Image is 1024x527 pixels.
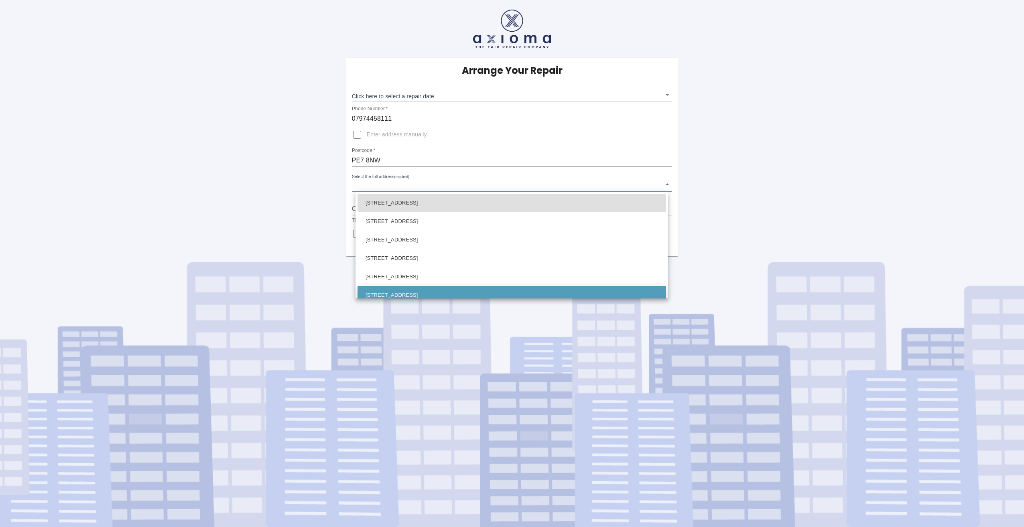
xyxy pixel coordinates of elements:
li: [STREET_ADDRESS] [358,212,666,231]
li: [STREET_ADDRESS] [358,286,666,304]
li: [STREET_ADDRESS] [358,231,666,249]
li: [STREET_ADDRESS] [358,268,666,286]
li: [STREET_ADDRESS] [358,249,666,268]
li: [STREET_ADDRESS] [358,194,666,212]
